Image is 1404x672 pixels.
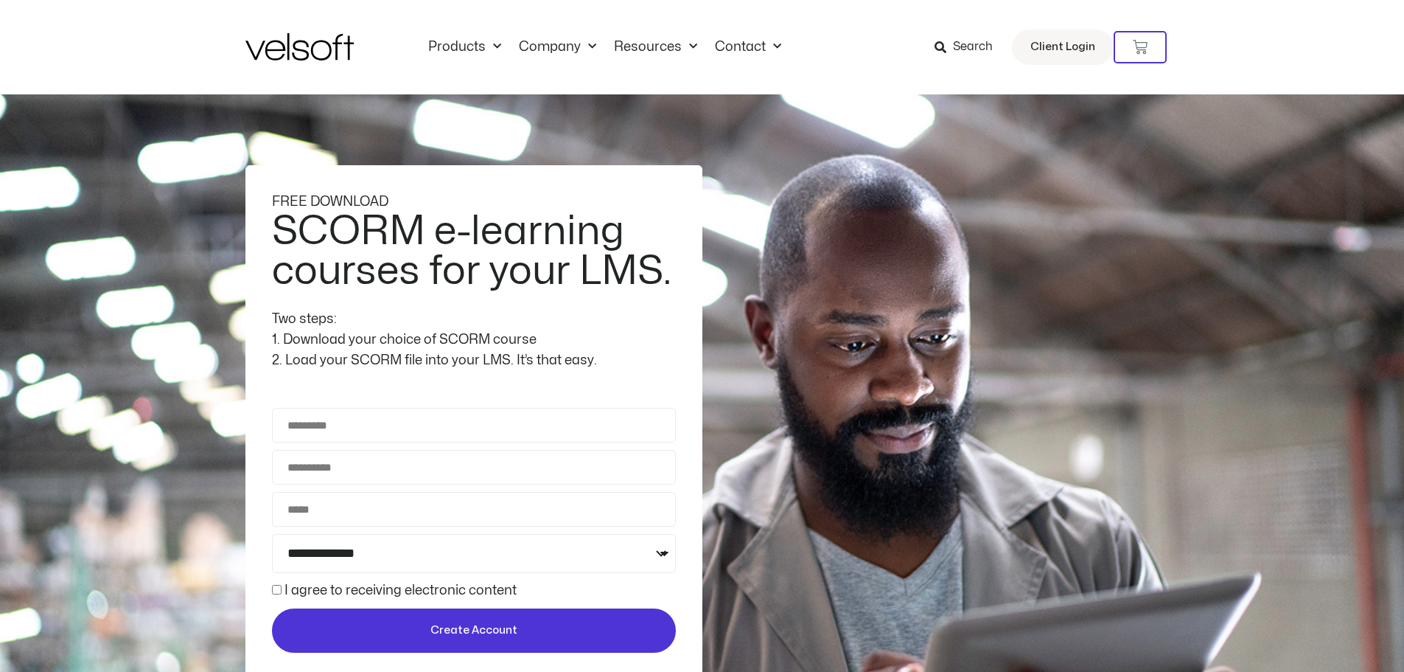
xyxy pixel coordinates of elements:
nav: Menu [419,39,790,55]
h2: SCORM e-learning courses for your LMS. [272,212,672,291]
img: Velsoft Training Materials [245,33,354,60]
a: ResourcesMenu Toggle [605,39,706,55]
a: CompanyMenu Toggle [510,39,605,55]
div: FREE DOWNLOAD [272,192,676,212]
a: ProductsMenu Toggle [419,39,510,55]
a: ContactMenu Toggle [706,39,790,55]
div: 1. Download your choice of SCORM course [272,330,676,350]
label: I agree to receiving electronic content [284,584,517,597]
div: 2. Load your SCORM file into your LMS. It’s that easy. [272,350,676,371]
a: Client Login [1012,30,1114,65]
span: Search [953,38,993,57]
div: Two steps: [272,309,676,330]
span: Client Login [1030,38,1095,57]
button: Create Account [272,609,676,653]
span: Create Account [430,622,517,640]
a: Search [935,35,1003,60]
